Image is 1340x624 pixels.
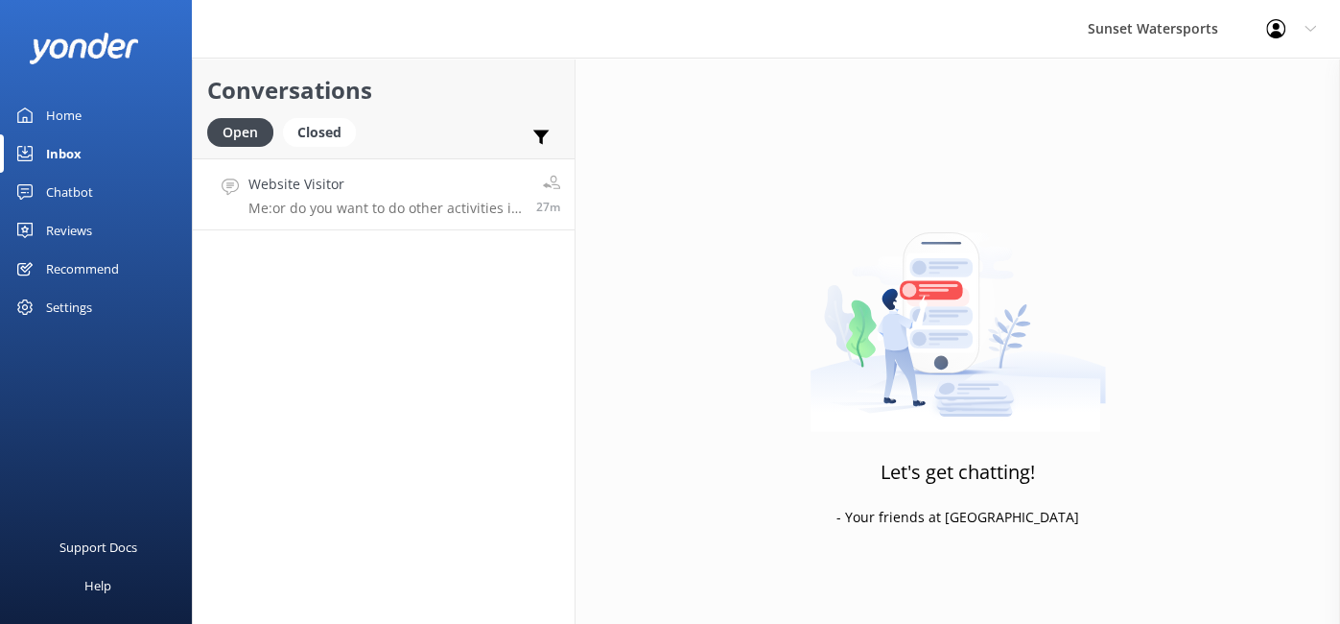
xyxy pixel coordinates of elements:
[207,72,560,108] h2: Conversations
[46,211,92,250] div: Reviews
[29,33,139,64] img: yonder-white-logo.png
[248,174,522,195] h4: Website Visitor
[59,528,137,566] div: Support Docs
[283,121,365,142] a: Closed
[836,507,1079,528] p: - Your friends at [GEOGRAPHIC_DATA]
[283,118,356,147] div: Closed
[881,457,1035,488] h3: Let's get chatting!
[207,118,273,147] div: Open
[84,566,111,605] div: Help
[810,192,1106,432] img: artwork of a man stealing a conversation from at giant smartphone
[46,250,119,288] div: Recommend
[46,173,93,211] div: Chatbot
[46,288,92,326] div: Settings
[536,199,560,215] span: Sep 23 2025 01:52pm (UTC -05:00) America/Cancun
[248,200,522,217] p: Me: or do you want to do other activities in addition to snorkeling? We have some combination tri...
[46,96,82,134] div: Home
[46,134,82,173] div: Inbox
[193,158,575,230] a: Website VisitorMe:or do you want to do other activities in addition to snorkeling? We have some c...
[207,121,283,142] a: Open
